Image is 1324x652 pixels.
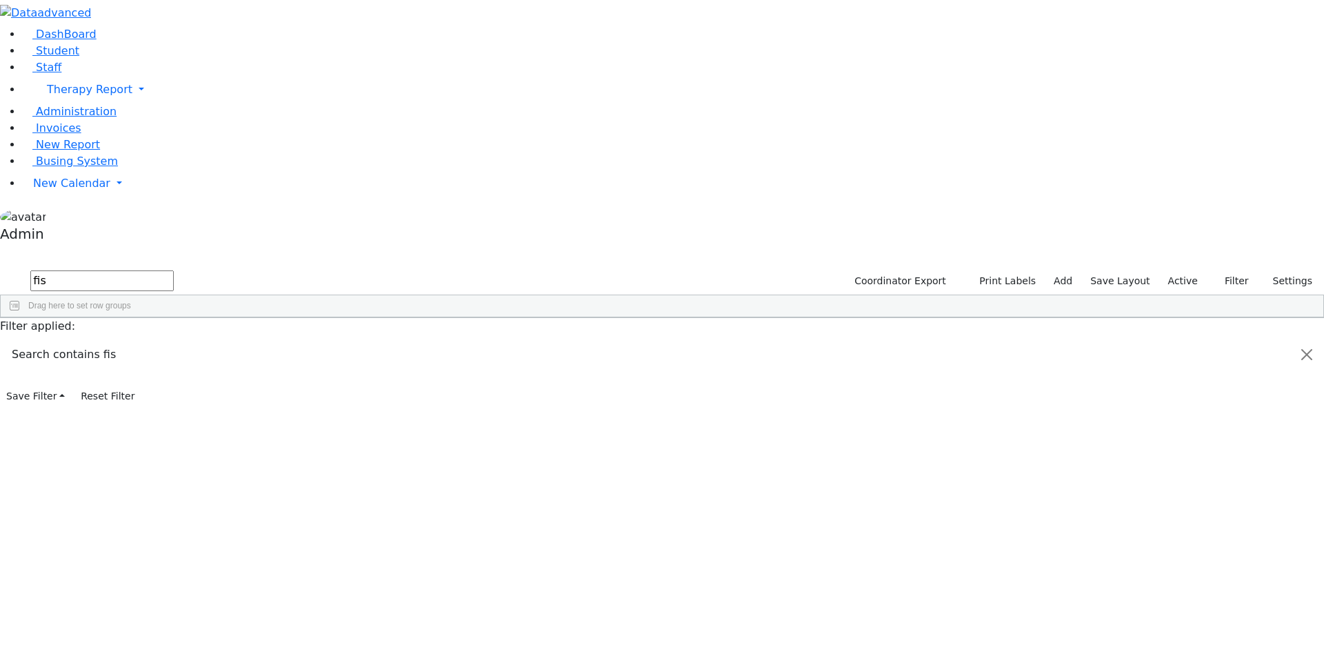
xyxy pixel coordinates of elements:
[36,44,79,57] span: Student
[22,105,117,118] a: Administration
[1207,270,1255,292] button: Filter
[22,138,100,151] a: New Report
[36,61,61,74] span: Staff
[1162,270,1204,292] label: Active
[36,155,118,168] span: Busing System
[33,177,110,190] span: New Calendar
[1084,270,1156,292] button: Save Layout
[1255,270,1318,292] button: Settings
[36,138,100,151] span: New Report
[47,83,132,96] span: Therapy Report
[36,105,117,118] span: Administration
[22,121,81,135] a: Invoices
[22,61,61,74] a: Staff
[1290,335,1323,374] button: Close
[28,301,131,310] span: Drag here to set row groups
[22,28,97,41] a: DashBoard
[30,270,174,291] input: Search
[963,270,1042,292] button: Print Labels
[36,121,81,135] span: Invoices
[1047,270,1079,292] a: Add
[22,170,1324,197] a: New Calendar
[36,28,97,41] span: DashBoard
[22,44,79,57] a: Student
[22,155,118,168] a: Busing System
[845,270,952,292] button: Coordinator Export
[22,76,1324,103] a: Therapy Report
[74,386,141,407] button: Reset Filter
